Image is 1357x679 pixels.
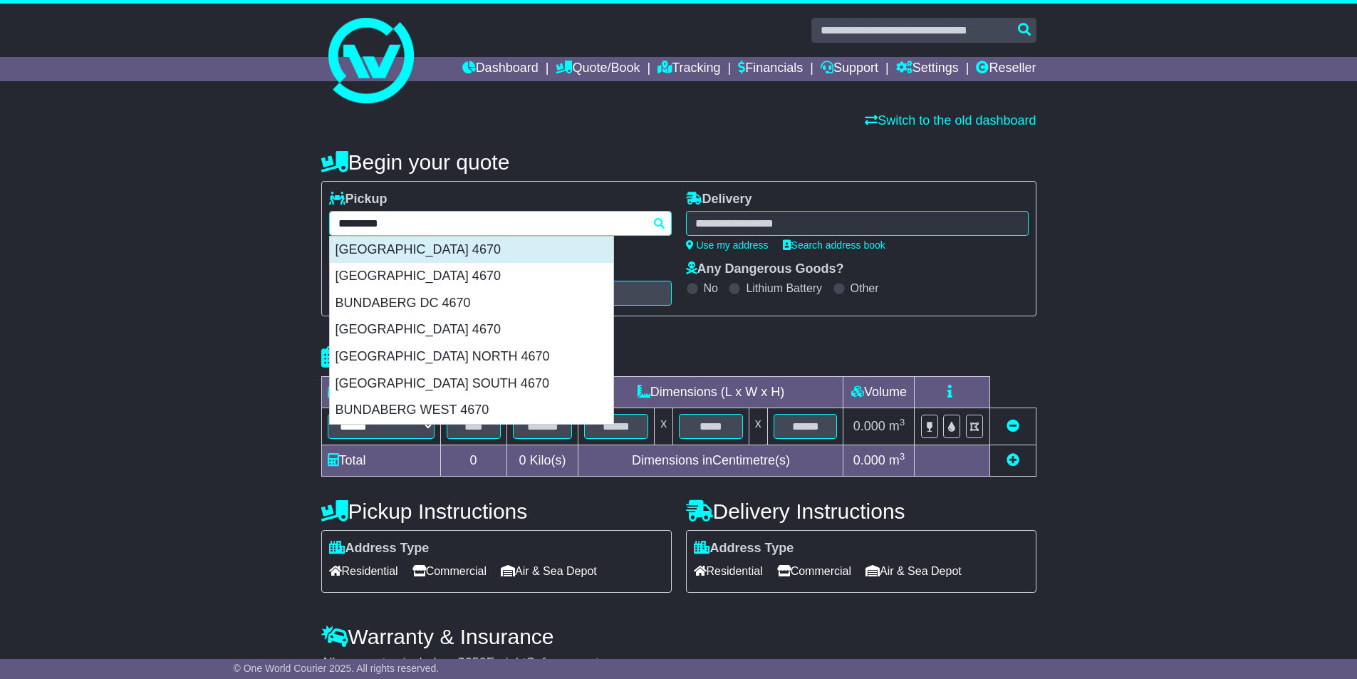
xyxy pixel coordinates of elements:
[686,261,844,277] label: Any Dangerous Goods?
[556,57,640,81] a: Quote/Book
[851,281,879,295] label: Other
[704,281,718,295] label: No
[234,663,440,674] span: © One World Courier 2025. All rights reserved.
[330,397,613,424] div: BUNDABERG WEST 4670
[578,377,843,408] td: Dimensions (L x W x H)
[506,445,578,477] td: Kilo(s)
[412,560,487,582] span: Commercial
[1007,453,1019,467] a: Add new item
[843,377,915,408] td: Volume
[330,343,613,370] div: [GEOGRAPHIC_DATA] NORTH 4670
[321,655,1036,671] div: All our quotes include a $ FreightSafe warranty.
[329,560,398,582] span: Residential
[321,445,440,477] td: Total
[746,281,822,295] label: Lithium Battery
[321,346,500,369] h4: Package details |
[976,57,1036,81] a: Reseller
[738,57,803,81] a: Financials
[900,451,905,462] sup: 3
[896,57,959,81] a: Settings
[465,655,487,670] span: 250
[686,192,752,207] label: Delivery
[853,419,885,433] span: 0.000
[329,211,672,236] typeahead: Please provide city
[329,541,430,556] label: Address Type
[694,560,763,582] span: Residential
[749,408,767,445] td: x
[783,239,885,251] a: Search address book
[578,445,843,477] td: Dimensions in Centimetre(s)
[821,57,878,81] a: Support
[462,57,539,81] a: Dashboard
[501,560,597,582] span: Air & Sea Depot
[440,445,506,477] td: 0
[329,192,388,207] label: Pickup
[1007,419,1019,433] a: Remove this item
[853,453,885,467] span: 0.000
[330,370,613,398] div: [GEOGRAPHIC_DATA] SOUTH 4670
[900,417,905,427] sup: 3
[657,57,720,81] a: Tracking
[694,541,794,556] label: Address Type
[330,237,613,264] div: [GEOGRAPHIC_DATA] 4670
[655,408,673,445] td: x
[321,377,440,408] td: Type
[330,263,613,290] div: [GEOGRAPHIC_DATA] 4670
[889,419,905,433] span: m
[519,453,526,467] span: 0
[686,499,1036,523] h4: Delivery Instructions
[686,239,769,251] a: Use my address
[777,560,851,582] span: Commercial
[865,560,962,582] span: Air & Sea Depot
[321,499,672,523] h4: Pickup Instructions
[321,625,1036,648] h4: Warranty & Insurance
[321,150,1036,174] h4: Begin your quote
[865,113,1036,128] a: Switch to the old dashboard
[889,453,905,467] span: m
[330,316,613,343] div: [GEOGRAPHIC_DATA] 4670
[330,290,613,317] div: BUNDABERG DC 4670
